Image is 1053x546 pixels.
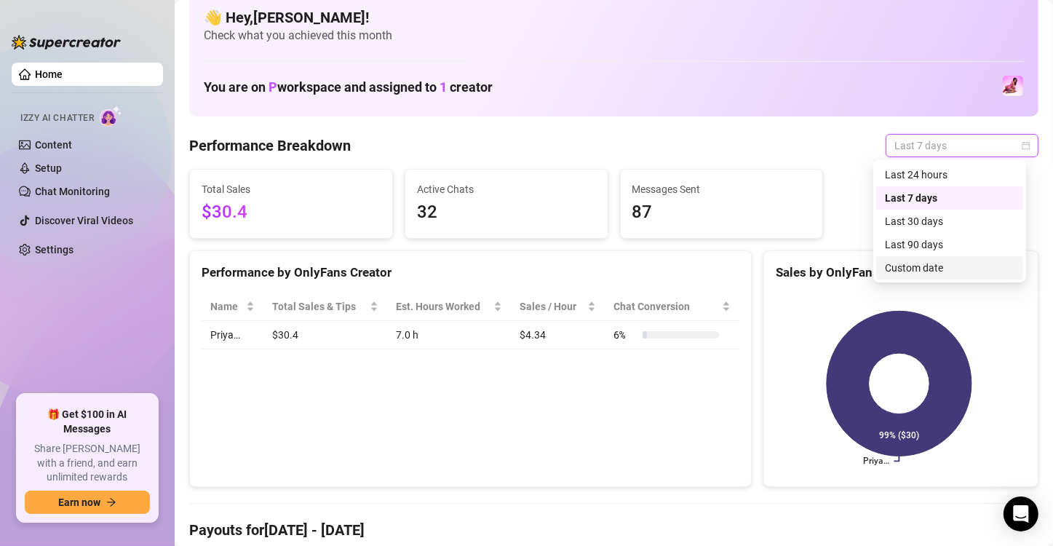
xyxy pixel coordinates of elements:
span: Messages Sent [632,181,811,197]
td: $30.4 [263,321,386,349]
span: calendar [1022,141,1030,150]
div: Last 24 hours [885,167,1014,183]
div: Last 90 days [885,237,1014,253]
span: Sales / Hour [520,298,584,314]
span: Chat Conversion [613,298,719,314]
span: Izzy AI Chatter [20,111,94,125]
div: Sales by OnlyFans Creator [776,263,1026,282]
span: Check what you achieved this month [204,28,1024,44]
span: 32 [417,199,596,226]
th: Chat Conversion [605,293,739,321]
div: Last 7 days [885,190,1014,206]
span: $30.4 [202,199,381,226]
div: Last 30 days [885,213,1014,229]
h4: 👋 Hey, [PERSON_NAME] ! [204,7,1024,28]
span: Total Sales [202,181,381,197]
span: Earn now [58,496,100,508]
a: Home [35,68,63,80]
div: Last 7 days [876,186,1023,210]
div: Last 90 days [876,233,1023,256]
a: Settings [35,244,73,256]
th: Sales / Hour [511,293,605,321]
div: Last 30 days [876,210,1023,233]
div: Last 24 hours [876,163,1023,186]
span: Last 7 days [894,135,1030,157]
span: Share [PERSON_NAME] with a friend, and earn unlimited rewards [25,442,150,485]
span: 87 [632,199,811,226]
span: Name [210,298,243,314]
span: Active Chats [417,181,596,197]
h1: You are on workspace and assigned to creator [204,79,493,95]
h4: Payouts for [DATE] - [DATE] [189,520,1038,540]
span: 🎁 Get $100 in AI Messages [25,408,150,436]
td: Priya… [202,321,263,349]
a: Chat Monitoring [35,186,110,197]
span: Total Sales & Tips [272,298,366,314]
span: 6 % [613,327,637,343]
th: Total Sales & Tips [263,293,386,321]
div: Performance by OnlyFans Creator [202,263,739,282]
h4: Performance Breakdown [189,135,351,156]
a: Content [35,139,72,151]
div: Custom date [876,256,1023,280]
div: Est. Hours Worked [396,298,490,314]
th: Name [202,293,263,321]
span: 1 [440,79,447,95]
button: Earn nowarrow-right [25,491,150,514]
div: Custom date [885,260,1014,276]
span: P [269,79,277,95]
img: Priya [1003,76,1023,96]
img: logo-BBDzfeDw.svg [12,35,121,50]
img: AI Chatter [100,106,122,127]
td: $4.34 [511,321,605,349]
td: 7.0 h [387,321,511,349]
a: Discover Viral Videos [35,215,133,226]
span: arrow-right [106,497,116,507]
a: Setup [35,162,62,174]
div: Open Intercom Messenger [1004,496,1038,531]
text: Priya… [863,456,889,467]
